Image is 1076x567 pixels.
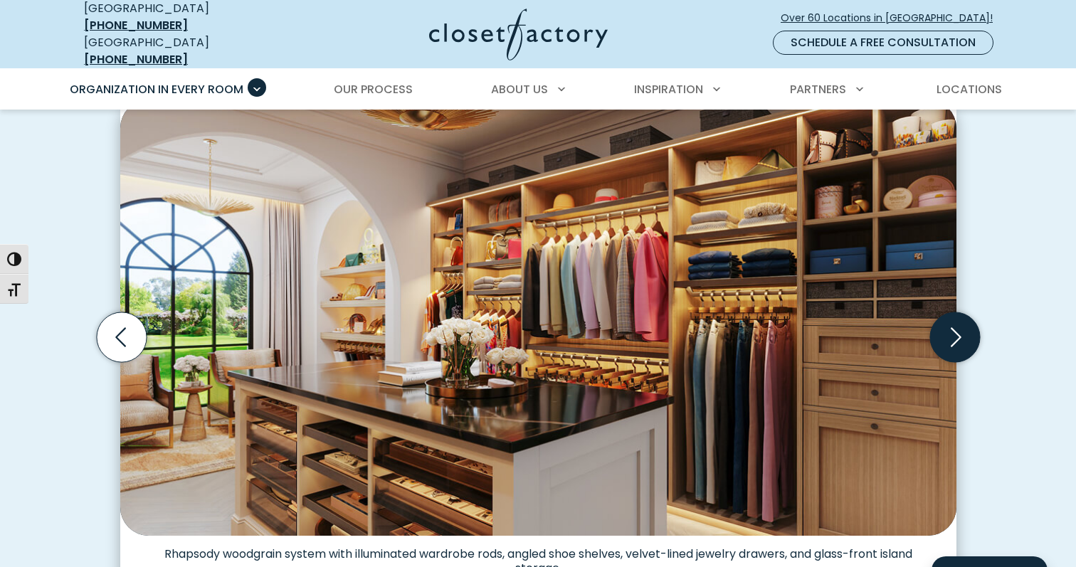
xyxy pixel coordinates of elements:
a: [PHONE_NUMBER] [84,17,188,33]
span: Our Process [334,81,413,97]
span: Organization in Every Room [70,81,243,97]
a: Over 60 Locations in [GEOGRAPHIC_DATA]! [780,6,1005,31]
img: Custom dressing room Rhapsody woodgrain system with illuminated wardrobe rods, angled shoe shelve... [120,100,956,535]
span: Over 60 Locations in [GEOGRAPHIC_DATA]! [781,11,1004,26]
button: Next slide [924,307,986,368]
span: Locations [937,81,1002,97]
div: [GEOGRAPHIC_DATA] [84,34,290,68]
nav: Primary Menu [60,70,1016,110]
span: Inspiration [634,81,703,97]
a: Schedule a Free Consultation [773,31,993,55]
a: [PHONE_NUMBER] [84,51,188,68]
img: Closet Factory Logo [429,9,608,60]
span: Partners [790,81,846,97]
span: About Us [491,81,548,97]
button: Previous slide [91,307,152,368]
